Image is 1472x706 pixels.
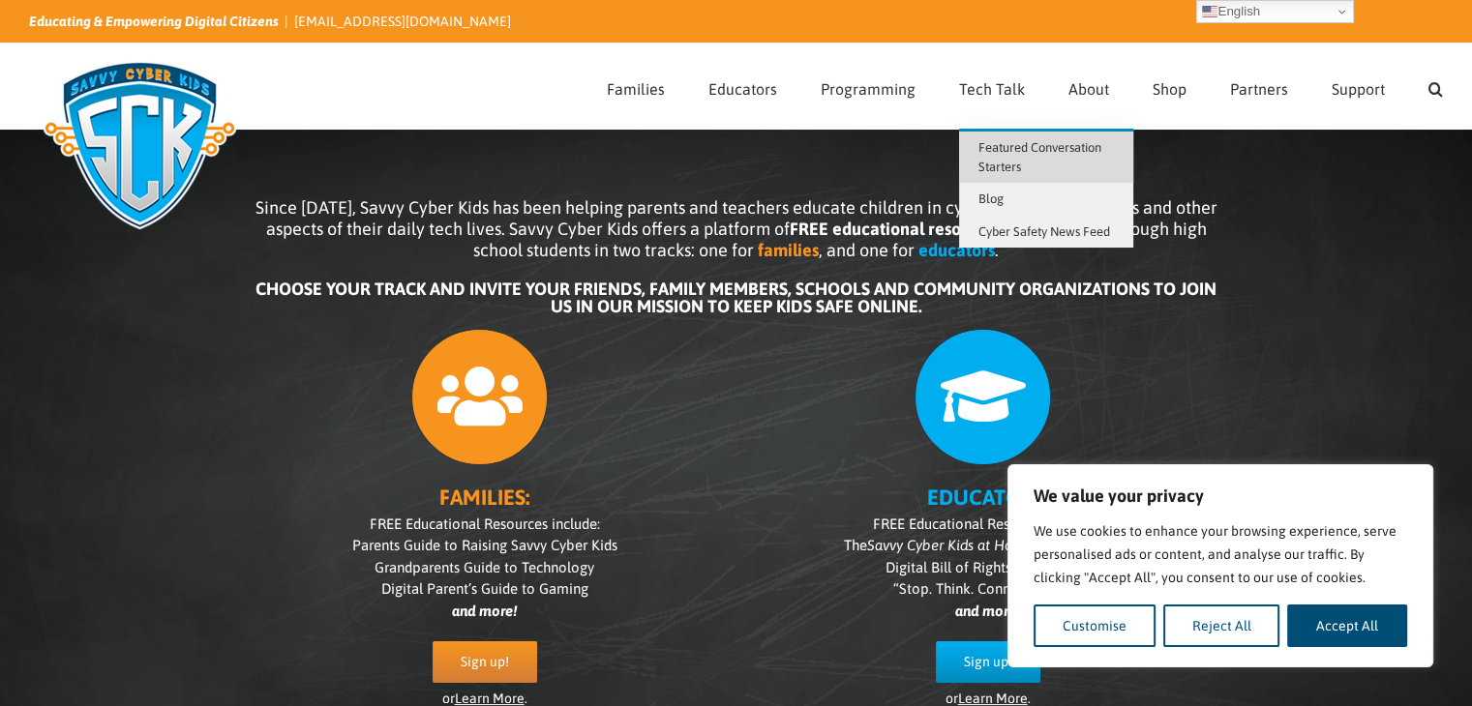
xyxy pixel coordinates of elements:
[978,224,1110,239] span: Cyber Safety News Feed
[442,691,527,706] span: or .
[255,279,1217,316] b: CHOOSE YOUR TRACK AND INVITE YOUR FRIENDS, FAMILY MEMBERS, SCHOOLS AND COMMUNITY ORGANIZATIONS TO...
[955,603,1020,619] i: and more!
[607,81,665,97] span: Families
[1332,44,1385,129] a: Support
[1068,44,1109,129] a: About
[978,140,1101,174] span: Featured Conversation Starters
[375,559,594,575] span: Grandparents Guide to Technology
[758,240,819,260] b: families
[1153,81,1187,97] span: Shop
[1068,81,1109,97] span: About
[978,191,1004,206] span: Blog
[959,81,1025,97] span: Tech Talk
[1153,44,1187,129] a: Shop
[995,240,999,260] span: .
[708,44,777,129] a: Educators
[29,48,251,242] img: Savvy Cyber Kids Logo
[29,14,279,29] i: Educating & Empowering Digital Citizens
[927,485,1048,510] b: EDUCATORS:
[370,515,600,532] span: FREE Educational Resources include:
[821,81,916,97] span: Programming
[461,654,509,670] span: Sign up!
[1428,44,1443,129] a: Search
[1230,44,1288,129] a: Partners
[1034,485,1407,508] p: We value your privacy
[607,44,665,129] a: Families
[433,641,537,683] a: Sign up!
[936,641,1040,683] a: Sign up!
[790,219,1003,239] b: FREE educational resources
[455,691,525,706] a: Learn More
[1034,519,1407,589] p: We use cookies to enhance your browsing experience, serve personalised ads or content, and analys...
[1332,81,1385,97] span: Support
[946,691,1031,706] span: or .
[964,654,1012,670] span: Sign up!
[918,240,995,260] b: educators
[255,197,1217,260] span: Since [DATE], Savvy Cyber Kids has been helping parents and teachers educate children in cyber sa...
[959,132,1133,183] a: Featured Conversation Starters
[352,537,617,553] span: Parents Guide to Raising Savvy Cyber Kids
[1202,4,1217,19] img: en
[873,515,1103,532] span: FREE Educational Resources include:
[1034,604,1156,647] button: Customise
[844,537,1132,553] span: The Teacher’s Packs
[959,44,1025,129] a: Tech Talk
[708,81,777,97] span: Educators
[958,691,1028,706] a: Learn More
[1287,604,1407,647] button: Accept All
[452,603,517,619] i: and more!
[439,485,529,510] b: FAMILIES:
[959,183,1133,216] a: Blog
[821,44,916,129] a: Programming
[381,580,588,597] span: Digital Parent’s Guide to Gaming
[607,44,1443,129] nav: Main Menu
[959,216,1133,249] a: Cyber Safety News Feed
[867,537,1034,553] i: Savvy Cyber Kids at Home
[1163,604,1280,647] button: Reject All
[819,240,915,260] span: , and one for
[886,559,1090,575] span: Digital Bill of Rights Lesson Plan
[893,580,1083,597] span: “Stop. Think. Connect.” Poster
[1230,81,1288,97] span: Partners
[294,14,511,29] a: [EMAIL_ADDRESS][DOMAIN_NAME]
